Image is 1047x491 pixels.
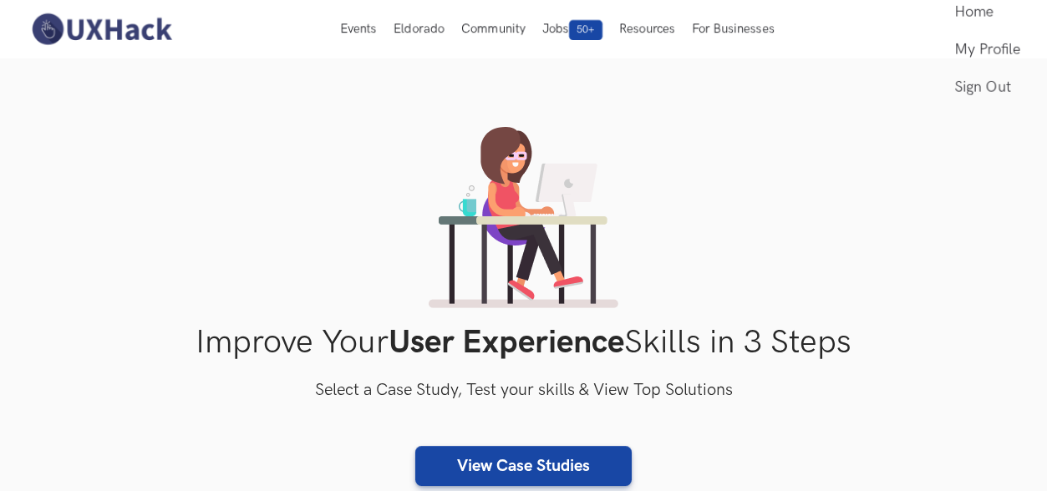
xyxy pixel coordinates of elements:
[954,31,1020,68] a: My Profile
[96,377,952,404] h3: Select a Case Study, Test your skills & View Top Solutions
[415,446,632,486] a: View Case Studies
[96,323,952,362] h1: Improve Your Skills in 3 Steps
[569,20,602,40] span: 50+
[429,127,618,308] img: lady working on laptop
[389,323,624,362] strong: User Experience
[954,68,1020,106] a: Sign Out
[27,12,175,47] img: UXHack-logo.png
